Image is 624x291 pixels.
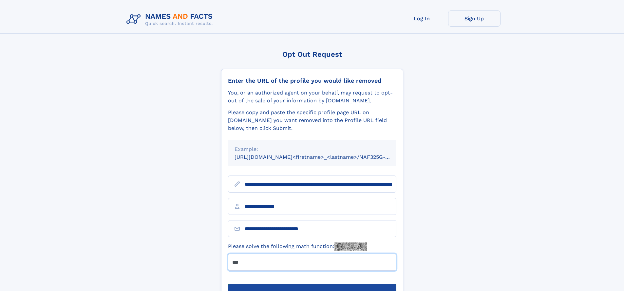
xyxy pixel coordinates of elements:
[228,89,396,105] div: You, or an authorized agent on your behalf, may request to opt-out of the sale of your informatio...
[396,10,448,27] a: Log In
[235,145,390,153] div: Example:
[124,10,218,28] img: Logo Names and Facts
[221,50,403,58] div: Opt Out Request
[228,77,396,84] div: Enter the URL of the profile you would like removed
[448,10,501,27] a: Sign Up
[235,154,409,160] small: [URL][DOMAIN_NAME]<firstname>_<lastname>/NAF325G-xxxxxxxx
[228,109,396,132] div: Please copy and paste the specific profile page URL on [DOMAIN_NAME] you want removed into the Pr...
[228,242,367,251] label: Please solve the following math function:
